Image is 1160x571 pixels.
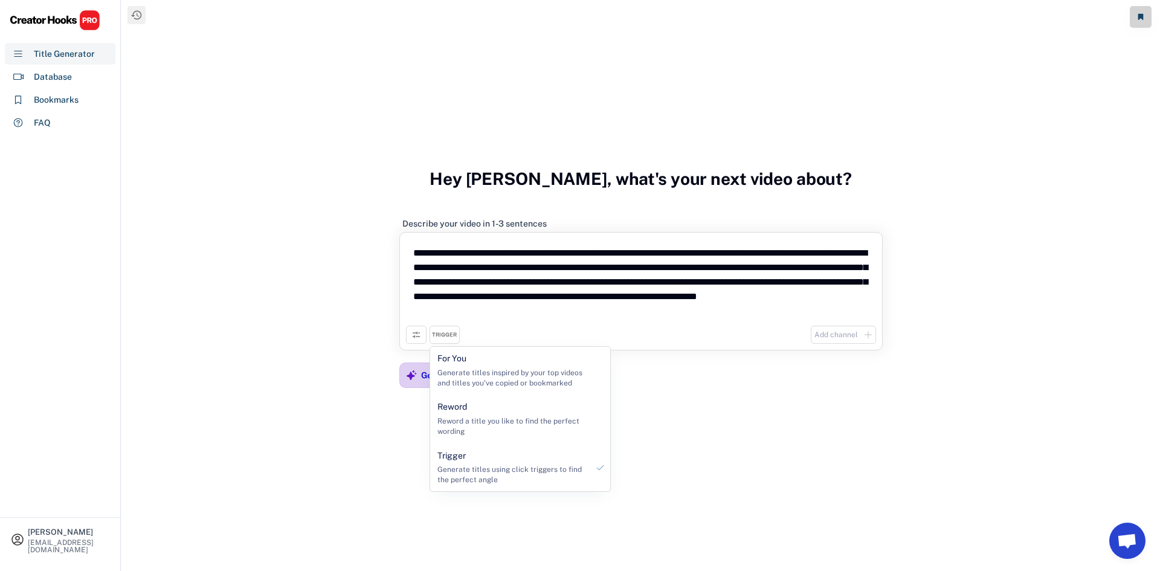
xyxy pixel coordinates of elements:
[34,117,51,129] div: FAQ
[34,48,95,60] div: Title Generator
[28,539,110,553] div: [EMAIL_ADDRESS][DOMAIN_NAME]
[814,330,858,340] div: Add channel
[437,465,588,485] div: Generate titles using click triggers to find the perfect angle
[34,71,72,83] div: Database
[1109,523,1145,559] a: Open chat
[437,353,466,365] div: For You
[402,218,547,229] div: Describe your video in 1-3 sentences
[430,156,852,202] h3: Hey [PERSON_NAME], what's your next video about?
[34,94,79,106] div: Bookmarks
[437,401,467,413] div: Reword
[437,368,588,389] div: Generate titles inspired by your top videos and titles you've copied or bookmarked
[437,450,466,462] div: Trigger
[437,416,588,437] div: Reword a title you like to find the perfect wording
[28,528,110,536] div: [PERSON_NAME]
[432,331,457,339] div: TRIGGER
[421,370,503,381] div: Generate title ideas
[10,10,100,31] img: CHPRO%20Logo.svg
